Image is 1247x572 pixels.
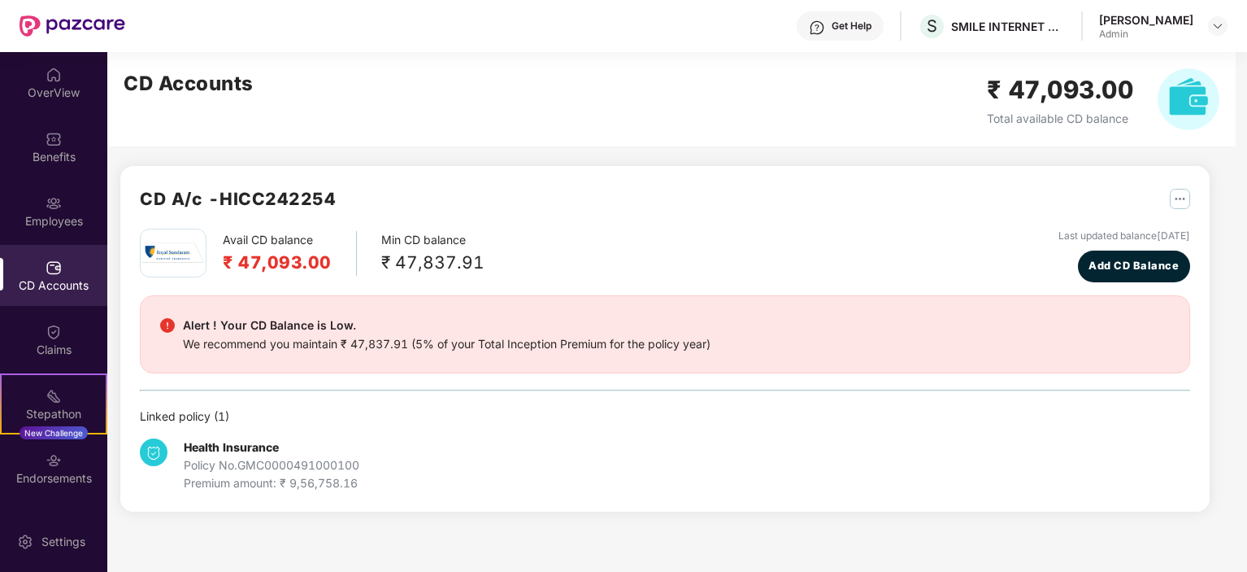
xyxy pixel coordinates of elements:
[160,318,175,333] img: svg+xml;base64,PHN2ZyBpZD0iRGFuZ2VyX2FsZXJ0IiBkYXRhLW5hbWU9IkRhbmdlciBhbGVydCIgeG1sbnM9Imh0dHA6Ly...
[184,440,279,454] b: Health Insurance
[46,388,62,404] img: svg+xml;base64,PHN2ZyB4bWxucz0iaHR0cDovL3d3dy53My5vcmcvMjAwMC9zdmciIHdpZHRoPSIyMSIgaGVpZ2h0PSIyMC...
[124,68,254,99] h2: CD Accounts
[223,231,357,276] div: Avail CD balance
[381,231,484,276] div: Min CD balance
[183,335,710,353] div: We recommend you maintain ₹ 47,837.91 (5% of your Total Inception Premium for the policy year)
[142,242,204,264] img: rsi.png
[184,456,359,474] div: Policy No. GMC0000491000100
[46,324,62,340] img: svg+xml;base64,PHN2ZyBpZD0iQ2xhaW0iIHhtbG5zPSJodHRwOi8vd3d3LnczLm9yZy8yMDAwL3N2ZyIgd2lkdGg9IjIwIi...
[184,474,359,492] div: Premium amount: ₹ 9,56,758.16
[1088,258,1179,274] span: Add CD Balance
[223,249,332,276] h2: ₹ 47,093.00
[20,426,88,439] div: New Challenge
[46,131,62,147] img: svg+xml;base64,PHN2ZyBpZD0iQmVuZWZpdHMiIHhtbG5zPSJodHRwOi8vd3d3LnczLm9yZy8yMDAwL3N2ZyIgd2lkdGg9Ij...
[46,195,62,212] img: svg+xml;base64,PHN2ZyBpZD0iRW1wbG95ZWVzIiB4bWxucz0iaHR0cDovL3d3dy53My5vcmcvMjAwMC9zdmciIHdpZHRoPS...
[1158,68,1219,130] img: svg+xml;base64,PHN2ZyB4bWxucz0iaHR0cDovL3d3dy53My5vcmcvMjAwMC9zdmciIHhtbG5zOnhsaW5rPSJodHRwOi8vd3...
[1099,12,1193,28] div: [PERSON_NAME]
[1058,229,1190,244] div: Last updated balance [DATE]
[2,406,106,422] div: Stepathon
[987,111,1128,125] span: Total available CD balance
[37,534,90,550] div: Settings
[20,15,125,37] img: New Pazcare Logo
[1078,251,1190,282] button: Add CD Balance
[46,67,62,83] img: svg+xml;base64,PHN2ZyBpZD0iSG9tZSIgeG1sbnM9Imh0dHA6Ly93d3cudzMub3JnLzIwMDAvc3ZnIiB3aWR0aD0iMjAiIG...
[927,16,937,36] span: S
[1211,20,1224,33] img: svg+xml;base64,PHN2ZyBpZD0iRHJvcGRvd24tMzJ4MzIiIHhtbG5zPSJodHRwOi8vd3d3LnczLm9yZy8yMDAwL3N2ZyIgd2...
[140,408,1190,426] div: Linked policy ( 1 )
[17,534,33,550] img: svg+xml;base64,PHN2ZyBpZD0iU2V0dGluZy0yMHgyMCIgeG1sbnM9Imh0dHA6Ly93d3cudzMub3JnLzIwMDAvc3ZnIiB3aW...
[381,249,484,276] div: ₹ 47,837.91
[140,439,167,466] img: svg+xml;base64,PHN2ZyB4bWxucz0iaHR0cDovL3d3dy53My5vcmcvMjAwMC9zdmciIHdpZHRoPSIzNCIgaGVpZ2h0PSIzNC...
[809,20,825,36] img: svg+xml;base64,PHN2ZyBpZD0iSGVscC0zMngzMiIgeG1sbnM9Imh0dHA6Ly93d3cudzMub3JnLzIwMDAvc3ZnIiB3aWR0aD...
[951,19,1065,34] div: SMILE INTERNET TECHNOLOGIES PRIVATE LIMITED
[987,71,1134,109] h2: ₹ 47,093.00
[46,452,62,469] img: svg+xml;base64,PHN2ZyBpZD0iRW5kb3JzZW1lbnRzIiB4bWxucz0iaHR0cDovL3d3dy53My5vcmcvMjAwMC9zdmciIHdpZH...
[832,20,871,33] div: Get Help
[1170,189,1190,209] img: svg+xml;base64,PHN2ZyB4bWxucz0iaHR0cDovL3d3dy53My5vcmcvMjAwMC9zdmciIHdpZHRoPSIyNSIgaGVpZ2h0PSIyNS...
[1099,28,1193,41] div: Admin
[140,186,336,212] h2: CD A/c - HICC242254
[183,316,710,335] div: Alert ! Your CD Balance is Low.
[46,260,62,276] img: svg+xml;base64,PHN2ZyBpZD0iQ0RfQWNjb3VudHMiIGRhdGEtbmFtZT0iQ0QgQWNjb3VudHMiIHhtbG5zPSJodHRwOi8vd3...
